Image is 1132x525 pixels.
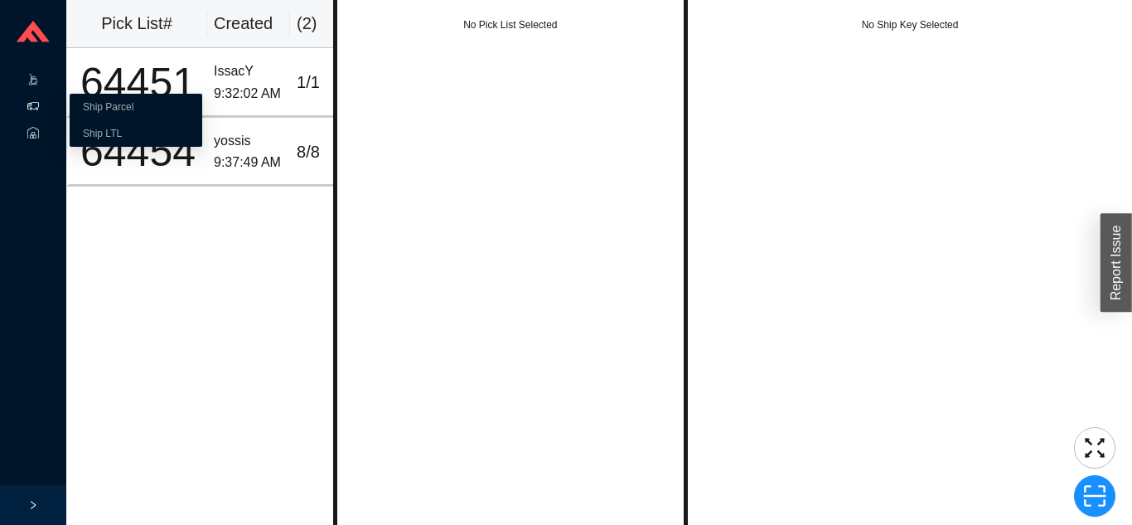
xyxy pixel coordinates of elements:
[75,131,201,173] div: 64454
[28,500,38,510] span: right
[83,128,122,139] a: Ship LTL
[297,69,347,96] div: 1 / 1
[214,61,283,83] div: IssacY
[1074,427,1115,469] button: fullscreen
[337,17,685,33] div: No Pick List Selected
[297,139,347,166] div: 8 / 8
[214,130,283,153] div: yossis
[214,152,283,174] div: 9:37:49 AM
[297,10,350,37] div: ( 2 )
[1075,435,1115,460] span: fullscreen
[75,62,201,104] div: 64451
[1075,484,1115,508] span: scan
[688,17,1132,33] div: No Ship Key Selected
[83,101,133,113] a: Ship Parcel
[214,83,283,105] div: 9:32:02 AM
[1074,475,1115,517] button: scan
